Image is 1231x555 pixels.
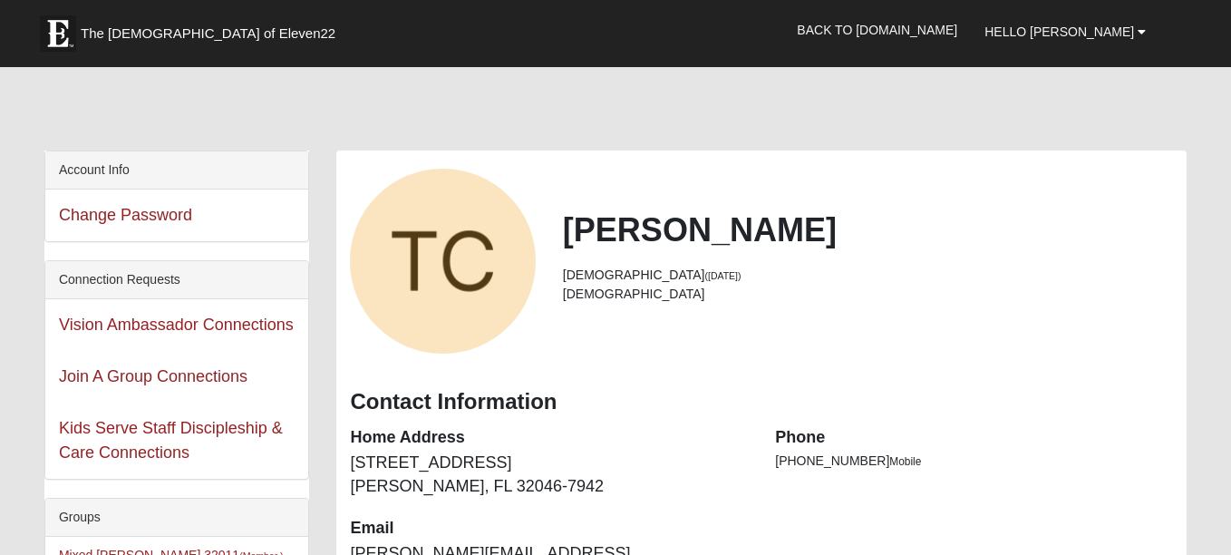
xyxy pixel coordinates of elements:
[775,426,1173,450] dt: Phone
[775,452,1173,471] li: [PHONE_NUMBER]
[40,15,76,52] img: Eleven22 logo
[350,389,1173,415] h3: Contact Information
[971,9,1159,54] a: Hello [PERSON_NAME]
[59,419,283,462] a: Kids Serve Staff Discipleship & Care Connections
[563,210,1173,249] h2: [PERSON_NAME]
[59,206,192,224] a: Change Password
[563,266,1173,285] li: [DEMOGRAPHIC_DATA]
[45,261,309,299] div: Connection Requests
[59,316,294,334] a: Vision Ambassador Connections
[704,270,741,281] small: ([DATE])
[984,24,1134,39] span: Hello [PERSON_NAME]
[350,426,748,450] dt: Home Address
[350,169,535,354] a: View Fullsize Photo
[81,24,335,43] span: The [DEMOGRAPHIC_DATA] of Eleven22
[783,7,971,53] a: Back to [DOMAIN_NAME]
[563,285,1173,304] li: [DEMOGRAPHIC_DATA]
[350,452,748,498] dd: [STREET_ADDRESS] [PERSON_NAME], FL 32046-7942
[59,367,247,385] a: Join A Group Connections
[45,499,309,537] div: Groups
[45,151,309,190] div: Account Info
[889,455,921,468] span: Mobile
[31,6,393,52] a: The [DEMOGRAPHIC_DATA] of Eleven22
[350,517,748,540] dt: Email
